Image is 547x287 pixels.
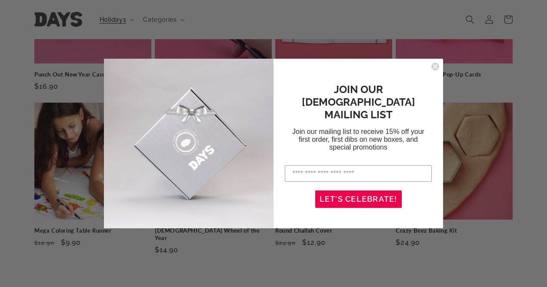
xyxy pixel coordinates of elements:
[292,128,424,151] span: Join our mailing list to receive 15% off your first order, first dibs on new boxes, and special p...
[104,59,273,228] img: d3790c2f-0e0c-4c72-ba1e-9ed984504164.jpeg
[431,62,440,71] button: Close dialog
[302,83,415,121] span: JOIN OUR [DEMOGRAPHIC_DATA] MAILING LIST
[315,190,402,208] button: LET'S CELEBRATE!
[285,165,432,182] input: Enter your email address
